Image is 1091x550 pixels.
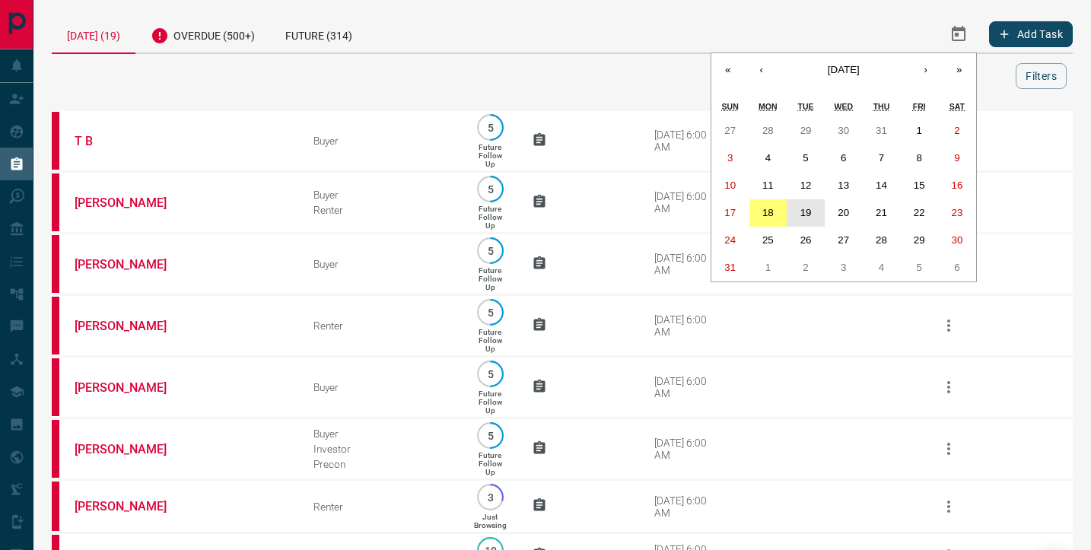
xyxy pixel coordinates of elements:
abbr: August 3, 2025 [727,152,733,164]
a: [PERSON_NAME] [75,442,189,456]
button: August 27, 2025 [825,227,863,254]
button: August 16, 2025 [938,172,976,199]
button: July 27, 2025 [711,117,749,145]
p: 5 [485,368,496,380]
abbr: August 16, 2025 [951,180,962,191]
abbr: August 13, 2025 [838,180,849,191]
div: Buyer [313,381,448,393]
div: Buyer [313,428,448,440]
abbr: July 30, 2025 [838,125,849,136]
p: Future Follow Up [479,451,502,476]
abbr: August 4, 2025 [765,152,771,164]
abbr: August 25, 2025 [762,234,774,246]
button: August 8, 2025 [900,145,938,172]
abbr: September 1, 2025 [765,262,771,273]
abbr: July 29, 2025 [800,125,812,136]
abbr: August 11, 2025 [762,180,774,191]
button: August 26, 2025 [787,227,825,254]
button: August 28, 2025 [863,227,901,254]
abbr: August 10, 2025 [724,180,736,191]
div: Renter [313,204,448,216]
button: August 10, 2025 [711,172,749,199]
abbr: August 2, 2025 [954,125,959,136]
abbr: August 9, 2025 [954,152,959,164]
button: August 23, 2025 [938,199,976,227]
button: August 5, 2025 [787,145,825,172]
button: August 25, 2025 [749,227,787,254]
div: property.ca [52,235,59,293]
a: [PERSON_NAME] [75,196,189,210]
p: Future Follow Up [479,266,502,291]
button: September 3, 2025 [825,254,863,281]
a: [PERSON_NAME] [75,257,189,272]
button: August 30, 2025 [938,227,976,254]
abbr: Friday [913,102,926,111]
button: ‹ [745,53,778,87]
a: [PERSON_NAME] [75,319,189,333]
abbr: August 17, 2025 [724,207,736,218]
button: July 30, 2025 [825,117,863,145]
p: Just Browsing [474,513,507,529]
button: August 9, 2025 [938,145,976,172]
button: Select Date Range [940,16,977,52]
abbr: August 30, 2025 [951,234,962,246]
abbr: August 1, 2025 [916,125,921,136]
div: Renter [313,501,448,513]
div: [DATE] 6:00 AM [654,129,719,153]
abbr: August 8, 2025 [916,152,921,164]
p: 5 [485,245,496,256]
button: August 11, 2025 [749,172,787,199]
abbr: August 15, 2025 [914,180,925,191]
button: August 13, 2025 [825,172,863,199]
button: August 14, 2025 [863,172,901,199]
button: » [943,53,976,87]
button: August 3, 2025 [711,145,749,172]
abbr: August 31, 2025 [724,262,736,273]
a: [PERSON_NAME] [75,499,189,513]
abbr: August 21, 2025 [876,207,887,218]
abbr: Sunday [722,102,739,111]
a: T B [75,134,189,148]
div: [DATE] (19) [52,15,135,54]
button: September 1, 2025 [749,254,787,281]
abbr: August 24, 2025 [724,234,736,246]
div: Precon [313,458,448,470]
abbr: August 6, 2025 [841,152,846,164]
abbr: July 31, 2025 [876,125,887,136]
abbr: August 27, 2025 [838,234,849,246]
p: Future Follow Up [479,143,502,168]
abbr: September 3, 2025 [841,262,846,273]
p: Future Follow Up [479,389,502,415]
abbr: September 2, 2025 [803,262,808,273]
div: [DATE] 6:00 AM [654,494,719,519]
button: July 28, 2025 [749,117,787,145]
abbr: September 5, 2025 [916,262,921,273]
button: August 15, 2025 [900,172,938,199]
abbr: August 19, 2025 [800,207,812,218]
a: [PERSON_NAME] [75,380,189,395]
abbr: September 4, 2025 [879,262,884,273]
div: Future (314) [270,15,367,52]
button: September 6, 2025 [938,254,976,281]
abbr: August 5, 2025 [803,152,808,164]
div: Buyer [313,258,448,270]
p: 5 [485,122,496,133]
button: August 7, 2025 [863,145,901,172]
abbr: August 7, 2025 [879,152,884,164]
div: [DATE] 6:00 AM [654,313,719,338]
button: July 29, 2025 [787,117,825,145]
abbr: August 18, 2025 [762,207,774,218]
abbr: August 14, 2025 [876,180,887,191]
button: September 2, 2025 [787,254,825,281]
abbr: August 20, 2025 [838,207,849,218]
abbr: August 12, 2025 [800,180,812,191]
button: « [711,53,745,87]
div: property.ca [52,358,59,416]
button: August 18, 2025 [749,199,787,227]
div: property.ca [52,482,59,531]
button: August 4, 2025 [749,145,787,172]
abbr: Tuesday [798,102,814,111]
abbr: Monday [759,102,778,111]
p: Future Follow Up [479,205,502,230]
div: property.ca [52,297,59,354]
